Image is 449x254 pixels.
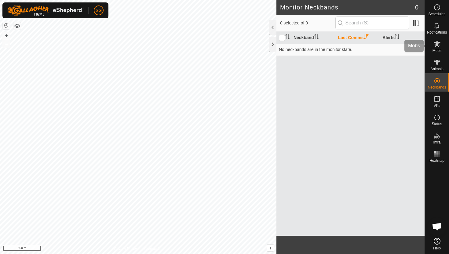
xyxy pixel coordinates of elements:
[285,35,290,40] p-sorticon: Activate to sort
[364,35,369,40] p-sorticon: Activate to sort
[432,122,442,126] span: Status
[428,85,446,89] span: Neckbands
[427,31,447,34] span: Notifications
[314,35,319,40] p-sorticon: Activate to sort
[336,32,380,44] th: Last Comms
[7,5,84,16] img: Gallagher Logo
[433,104,440,107] span: VPs
[3,40,10,47] button: –
[415,3,418,12] span: 0
[433,140,440,144] span: Infra
[267,245,274,251] button: i
[429,159,444,162] span: Heatmap
[144,246,162,252] a: Contact Us
[395,35,400,40] p-sorticon: Activate to sort
[280,4,415,11] h2: Monitor Neckbands
[276,43,425,56] td: No neckbands are in the monitor state.
[3,32,10,39] button: +
[335,16,409,29] input: Search (S)
[13,22,21,30] button: Map Layers
[433,49,441,53] span: Mobs
[433,246,441,250] span: Help
[3,22,10,29] button: Reset Map
[114,246,137,252] a: Privacy Policy
[380,32,425,44] th: Alerts
[96,7,102,14] span: SG
[428,12,445,16] span: Schedules
[291,32,336,44] th: Neckband
[280,20,335,26] span: 0 selected of 0
[430,67,444,71] span: Animals
[425,235,449,252] a: Help
[428,217,446,236] div: Open chat
[270,245,271,250] span: i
